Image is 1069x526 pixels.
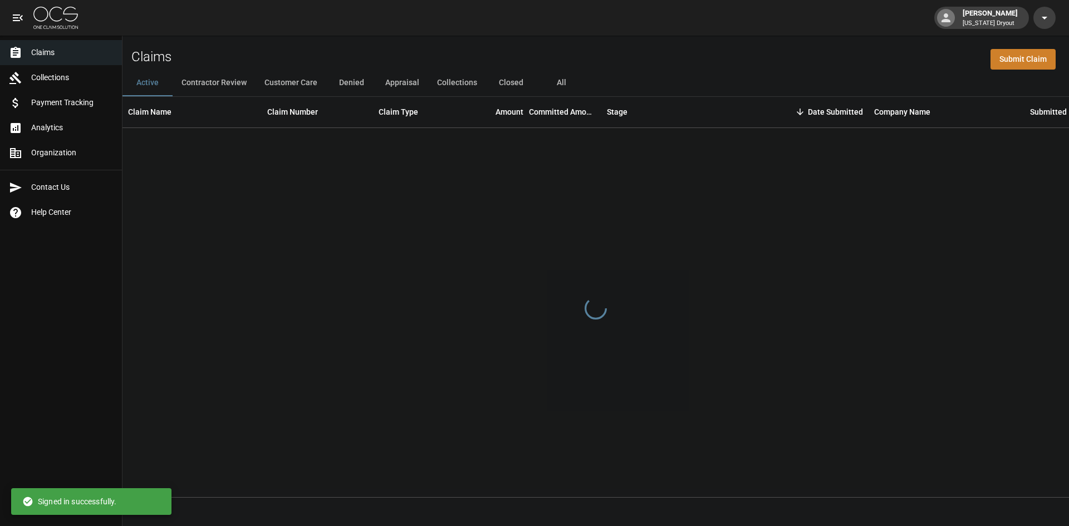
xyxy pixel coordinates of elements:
[122,70,173,96] button: Active
[267,96,318,127] div: Claim Number
[869,96,1024,127] div: Company Name
[529,96,596,127] div: Committed Amount
[31,97,113,109] span: Payment Tracking
[958,8,1022,28] div: [PERSON_NAME]
[122,96,262,127] div: Claim Name
[373,96,457,127] div: Claim Type
[379,96,418,127] div: Claim Type
[173,70,256,96] button: Contractor Review
[31,72,113,83] span: Collections
[529,96,601,127] div: Committed Amount
[7,7,29,29] button: open drawer
[31,181,113,193] span: Contact Us
[31,47,113,58] span: Claims
[22,491,116,512] div: Signed in successfully.
[262,96,373,127] div: Claim Number
[326,70,376,96] button: Denied
[601,96,768,127] div: Stage
[874,96,930,127] div: Company Name
[486,70,536,96] button: Closed
[128,96,171,127] div: Claim Name
[792,104,808,120] button: Sort
[536,70,586,96] button: All
[31,122,113,134] span: Analytics
[31,207,113,218] span: Help Center
[457,96,529,127] div: Amount
[131,49,171,65] h2: Claims
[768,96,869,127] div: Date Submitted
[990,49,1056,70] a: Submit Claim
[256,70,326,96] button: Customer Care
[607,96,627,127] div: Stage
[376,70,428,96] button: Appraisal
[122,70,1069,96] div: dynamic tabs
[31,147,113,159] span: Organization
[428,70,486,96] button: Collections
[808,96,863,127] div: Date Submitted
[496,96,523,127] div: Amount
[33,7,78,29] img: ocs-logo-white-transparent.png
[963,19,1018,28] p: [US_STATE] Dryout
